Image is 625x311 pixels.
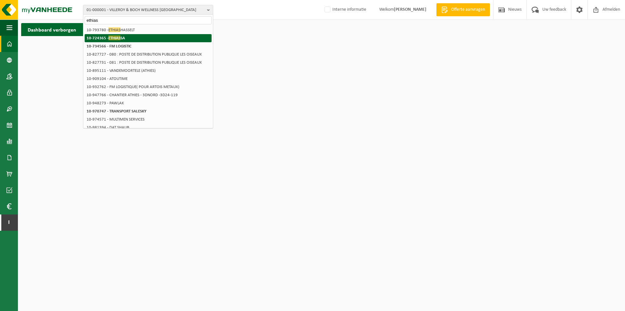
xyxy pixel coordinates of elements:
span: ETHIAS [108,27,120,32]
li: 10-827731 - 081 : POSTE DE DISTRIBUTION PUBLIQUE LES OISEAUX [85,58,212,67]
h2: Dashboard verborgen [21,23,83,36]
strong: [PERSON_NAME] [394,7,426,12]
li: 10-932762 - FM LOGISTIQUE( POUR ARTOIS METAUX) [85,83,212,91]
strong: 10-734566 - FM LOGISTIC [87,44,132,48]
li: 10-895111 - VANDEMOORTELE (ATHIES) [85,67,212,75]
span: I [7,214,11,231]
input: Zoeken naar gekoppelde vestigingen [85,16,212,24]
strong: 10-724365 - SA [87,35,125,40]
button: 01-000001 - VILLEROY & BOCH WELLNESS [GEOGRAPHIC_DATA] [83,5,213,15]
li: 10-793780 - HASSELT [85,26,212,34]
span: 01-000001 - VILLEROY & BOCH WELLNESS [GEOGRAPHIC_DATA] [87,5,204,15]
li: 10-974571 - MULTIMEN SERVICES [85,115,212,123]
li: 10-909104 - ATOUTIME [85,75,212,83]
li: 10-981394 - DAT SHAUB [85,123,212,132]
span: Offerte aanvragen [450,6,487,13]
li: 10-827727 - 080 : POSTE DE DISTRIBUTION PUBLIQUE LES OISEAUX [85,50,212,58]
a: Offerte aanvragen [436,3,490,16]
label: Interne informatie [323,5,366,15]
li: 10-948273 - PAWLAK [85,99,212,107]
strong: 10-970747 - TRANSPORT SALESKY [87,109,146,113]
li: 10-947766 - CHANTIER ATHIES - 3DNORD -3D24-119 [85,91,212,99]
span: ETHIAS [108,35,120,40]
